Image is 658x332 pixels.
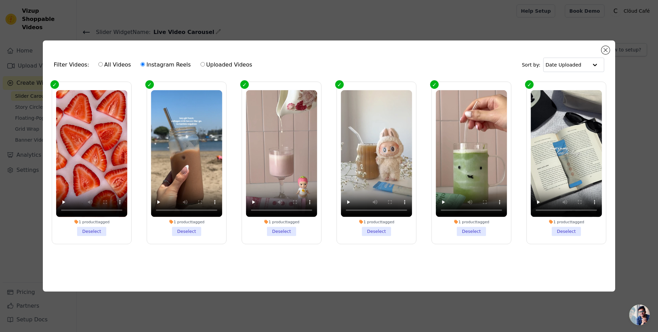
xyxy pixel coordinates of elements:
label: All Videos [98,60,131,69]
div: 1 product tagged [436,219,507,224]
div: Sort by: [522,58,605,72]
label: Instagram Reels [140,60,191,69]
div: Open chat [629,305,650,325]
div: 1 product tagged [531,219,602,224]
button: Close modal [601,46,610,54]
div: 1 product tagged [56,219,127,224]
div: 1 product tagged [246,219,317,224]
div: Filter Videos: [54,57,256,73]
div: 1 product tagged [341,219,412,224]
div: 1 product tagged [151,219,222,224]
label: Uploaded Videos [200,60,253,69]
